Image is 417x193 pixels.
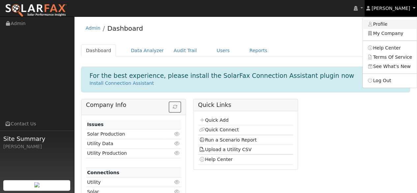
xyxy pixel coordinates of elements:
[86,129,166,139] td: Solar Production
[5,4,67,17] img: SolarFax
[199,127,239,132] a: Quick Connect
[87,170,119,175] strong: Connections
[199,117,228,123] a: Quick Add
[86,25,101,31] a: Admin
[86,139,166,148] td: Utility Data
[198,102,293,109] h5: Quick Links
[199,137,257,143] a: Run a Scenario Report
[199,147,252,152] a: Upload a Utility CSV
[126,45,169,57] a: Data Analyzer
[363,62,417,71] a: See What's New
[212,45,235,57] a: Users
[81,45,116,57] a: Dashboard
[174,141,180,146] i: Click to view
[174,151,180,155] i: Click to view
[372,6,410,11] span: [PERSON_NAME]
[86,148,166,158] td: Utility Production
[174,132,180,136] i: Click to view
[86,102,181,109] h5: Company Info
[363,76,417,85] a: Log Out
[199,157,233,162] a: Help Center
[107,24,143,32] a: Dashboard
[169,45,202,57] a: Audit Trail
[86,177,166,187] td: Utility
[363,20,417,29] a: Profile
[34,182,40,187] img: retrieve
[363,29,417,38] a: My Company
[363,43,417,52] a: Help Center
[3,134,71,143] span: Site Summary
[3,143,71,150] div: [PERSON_NAME]
[90,72,354,80] h1: For the best experience, please install the SolarFax Connection Assistant plugin now
[90,80,154,86] a: Install Connection Assistant
[174,180,180,184] i: Click to view
[245,45,272,57] a: Reports
[363,52,417,62] a: Terms Of Service
[87,122,104,127] strong: Issues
